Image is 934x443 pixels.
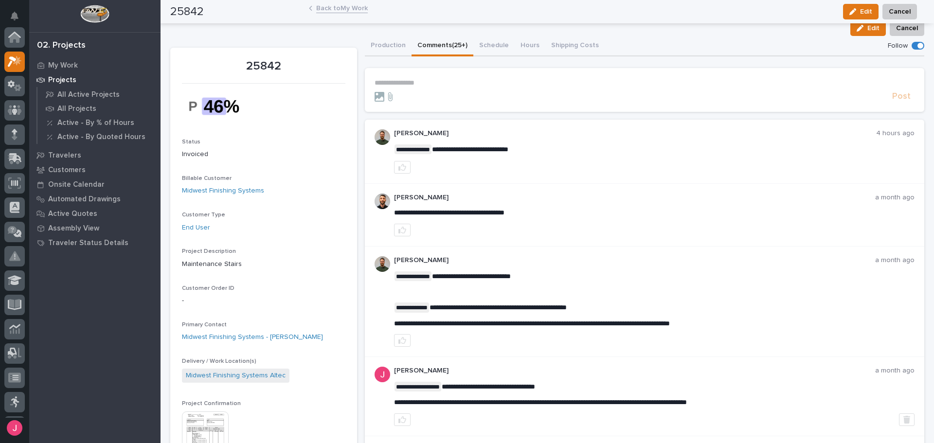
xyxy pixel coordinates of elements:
a: Active - By % of Hours [37,116,161,129]
a: Midwest Finishing Systems Altec [186,371,286,381]
span: Primary Contact [182,322,227,328]
p: Travelers [48,151,81,160]
a: Back toMy Work [316,2,368,13]
p: Follow [888,42,908,50]
p: Onsite Calendar [48,180,105,189]
span: Cancel [896,22,918,34]
span: Post [892,91,911,102]
span: Delivery / Work Location(s) [182,358,256,364]
p: a month ago [875,367,915,375]
img: AATXAJw4slNr5ea0WduZQVIpKGhdapBAGQ9xVsOeEvl5=s96-c [375,129,390,145]
p: a month ago [875,194,915,202]
p: All Active Projects [57,90,120,99]
button: Delete post [899,413,915,426]
button: Hours [515,36,545,56]
a: Traveler Status Details [29,235,161,250]
button: users-avatar [4,418,25,438]
button: like this post [394,413,411,426]
button: Notifications [4,6,25,26]
p: Active - By Quoted Hours [57,133,145,142]
img: AGNmyxaji213nCK4JzPdPN3H3CMBhXDSA2tJ_sy3UIa5=s96-c [375,194,390,209]
p: Traveler Status Details [48,239,128,248]
img: Workspace Logo [80,5,109,23]
p: [PERSON_NAME] [394,367,876,375]
p: Assembly View [48,224,99,233]
p: Maintenance Stairs [182,259,345,269]
img: AATXAJw4slNr5ea0WduZQVIpKGhdapBAGQ9xVsOeEvl5=s96-c [375,256,390,272]
a: Travelers [29,148,161,162]
p: [PERSON_NAME] [394,194,876,202]
p: - [182,296,345,306]
button: like this post [394,334,411,347]
span: Status [182,139,200,145]
a: All Active Projects [37,88,161,101]
a: Midwest Finishing Systems - [PERSON_NAME] [182,332,323,342]
a: Active Quotes [29,206,161,221]
a: Midwest Finishing Systems [182,186,264,196]
p: 25842 [182,59,345,73]
div: 02. Projects [37,40,86,51]
p: a month ago [875,256,915,265]
span: Edit [867,24,880,33]
a: Projects [29,72,161,87]
a: My Work [29,58,161,72]
img: ACg8ocI-SXp0KwvcdjE4ZoRMyLsZRSgZqnEZt9q_hAaElEsh-D-asw=s96-c [375,367,390,382]
p: Automated Drawings [48,195,121,204]
button: like this post [394,224,411,236]
img: l4FgWNIqDsWX52SlzjPoTSk6VzIntq8cqM2JmZVPj-I [182,89,255,123]
a: End User [182,223,210,233]
a: Onsite Calendar [29,177,161,192]
button: Cancel [890,20,924,36]
button: Production [365,36,412,56]
span: Project Description [182,248,236,254]
a: All Projects [37,102,161,115]
p: All Projects [57,105,96,113]
a: Automated Drawings [29,192,161,206]
span: Customer Type [182,212,225,218]
span: Project Confirmation [182,401,241,407]
span: Customer Order ID [182,285,234,291]
button: Schedule [473,36,515,56]
button: like this post [394,161,411,174]
p: Active Quotes [48,210,97,218]
p: [PERSON_NAME] [394,129,877,138]
button: Shipping Costs [545,36,605,56]
p: My Work [48,61,78,70]
p: Active - By % of Hours [57,119,134,127]
button: Comments (25+) [412,36,473,56]
span: Billable Customer [182,176,232,181]
button: Edit [850,20,886,36]
a: Assembly View [29,221,161,235]
p: [PERSON_NAME] [394,256,876,265]
p: Projects [48,76,76,85]
a: Active - By Quoted Hours [37,130,161,143]
div: Notifications [12,12,25,27]
a: Customers [29,162,161,177]
p: Invoiced [182,149,345,159]
button: Post [888,91,915,102]
p: Customers [48,166,86,175]
p: 4 hours ago [876,129,915,138]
